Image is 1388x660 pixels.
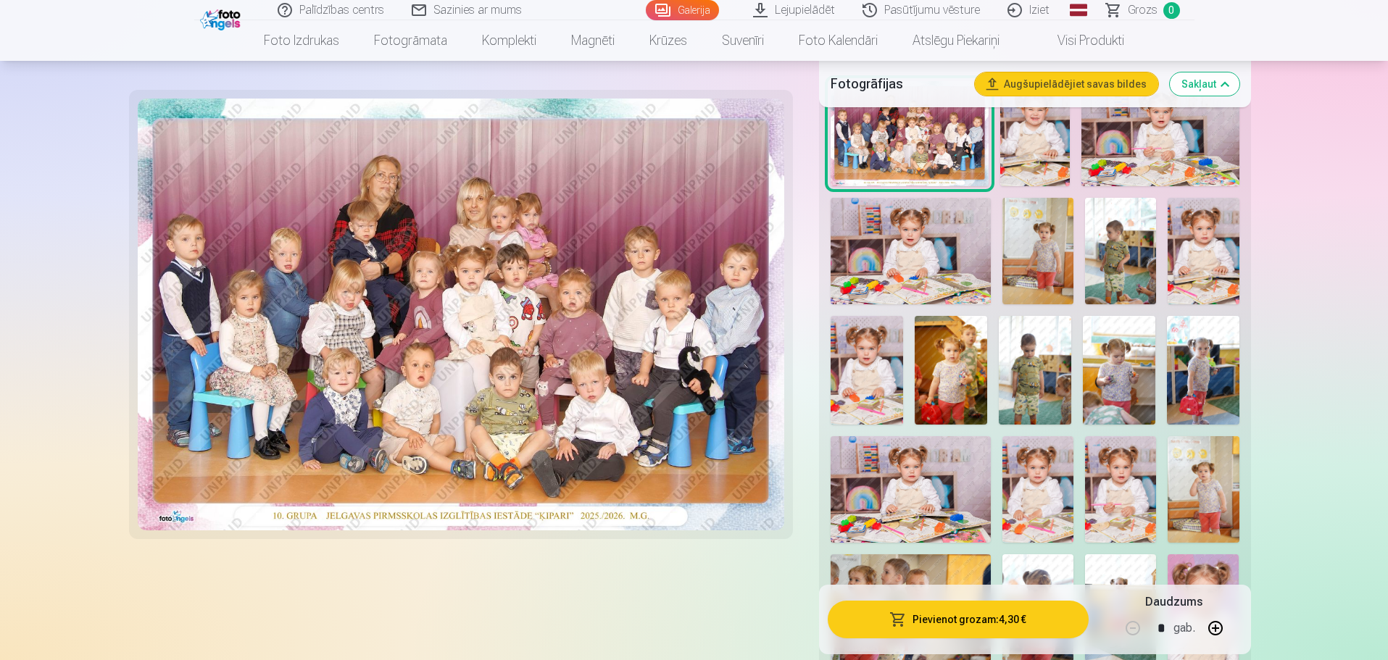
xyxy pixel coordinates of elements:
[632,20,705,61] a: Krūzes
[1128,1,1158,19] span: Grozs
[1145,593,1202,611] h5: Daudzums
[828,601,1088,638] button: Pievienot grozam:4,30 €
[1170,72,1239,96] button: Sakļaut
[1163,2,1180,19] span: 0
[975,72,1158,96] button: Augšupielādējiet savas bildes
[200,6,244,30] img: /fa1
[1173,611,1195,646] div: gab.
[357,20,465,61] a: Fotogrāmata
[781,20,895,61] a: Foto kalendāri
[705,20,781,61] a: Suvenīri
[554,20,632,61] a: Magnēti
[1017,20,1142,61] a: Visi produkti
[831,74,963,94] h5: Fotogrāfijas
[465,20,554,61] a: Komplekti
[895,20,1017,61] a: Atslēgu piekariņi
[246,20,357,61] a: Foto izdrukas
